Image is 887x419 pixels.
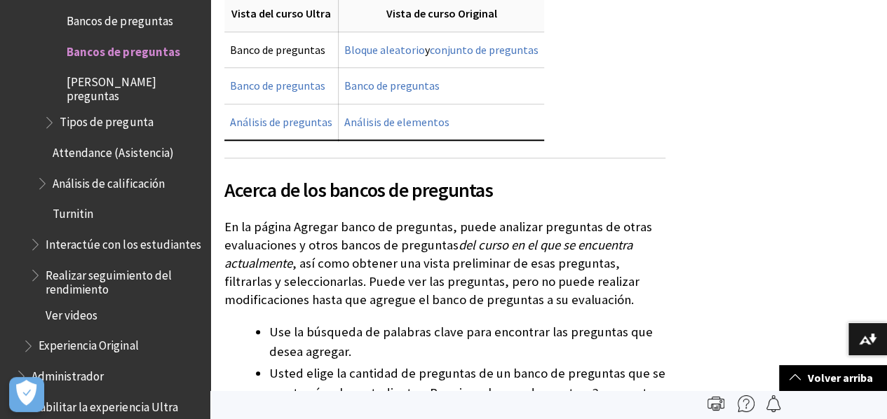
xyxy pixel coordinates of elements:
a: Volver arriba [779,365,887,391]
span: Turnitin [53,202,93,221]
a: Banco de preguntas [344,78,440,93]
span: Habilitar la experiencia Ultra [32,395,177,414]
td: y [339,32,545,67]
span: Bancos de preguntas [67,9,172,28]
span: Tipos de pregunta [60,111,153,130]
span: Análisis de calificación [53,172,164,191]
span: Interactúe con los estudiantes [46,233,201,252]
p: En la página Agregar banco de preguntas, puede analizar preguntas de otras evaluaciones y otros b... [224,218,665,310]
span: Ver videos [46,303,97,322]
li: Use la búsqueda de palabras clave para encontrar las preguntas que desea agregar. [269,322,665,362]
span: Administrador [32,364,104,383]
span: Realizar seguimiento del rendimiento [46,263,201,296]
img: Follow this page [765,395,782,412]
td: Banco de preguntas [224,32,339,67]
span: Attendance (Asistencia) [53,141,173,160]
h2: Acerca de los bancos de preguntas [224,158,665,205]
a: Bloque aleatorio [344,43,425,57]
button: Abrir preferencias [9,377,44,412]
a: Análisis de elementos [344,115,449,130]
a: Banco de preguntas [230,78,325,93]
img: Print [707,395,724,412]
img: More help [738,395,754,412]
a: Análisis de preguntas [230,115,332,130]
span: Experiencia Original [39,334,138,353]
span: Bancos de preguntas [67,40,180,59]
a: conjunto de preguntas [430,43,539,57]
span: [PERSON_NAME] preguntas [67,70,201,103]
